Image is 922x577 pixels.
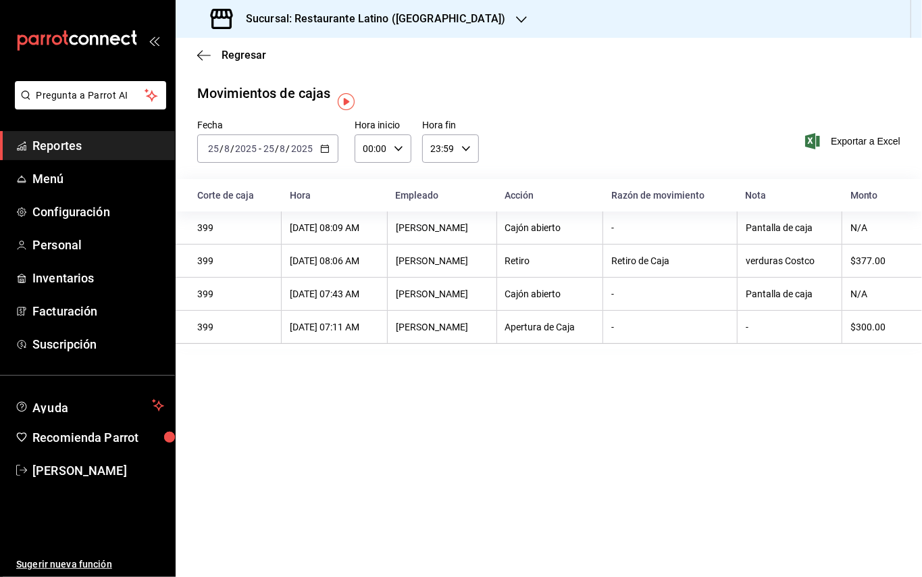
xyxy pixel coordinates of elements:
[387,179,496,211] th: Empleado
[355,121,411,130] label: Hora inicio
[505,222,595,233] div: Cajón abierto
[275,143,279,154] span: /
[286,143,290,154] span: /
[32,302,164,320] span: Facturación
[197,322,273,332] div: 399
[280,143,286,154] input: --
[235,11,505,27] h3: Sucursal: Restaurante Latino ([GEOGRAPHIC_DATA])
[32,397,147,413] span: Ayuda
[505,255,595,266] div: Retiro
[850,255,900,266] div: $377.00
[611,288,728,299] div: -
[850,322,900,332] div: $300.00
[197,49,266,61] button: Regresar
[850,288,900,299] div: N/A
[746,288,834,299] div: Pantalla de caja
[282,179,388,211] th: Hora
[197,255,273,266] div: 399
[505,322,595,332] div: Apertura de Caja
[207,143,220,154] input: --
[422,121,479,130] label: Hora fin
[290,288,379,299] div: [DATE] 07:43 AM
[737,179,842,211] th: Nota
[197,222,273,233] div: 399
[32,428,164,447] span: Recomienda Parrot
[230,143,234,154] span: /
[746,322,834,332] div: -
[396,255,488,266] div: [PERSON_NAME]
[603,179,737,211] th: Razón de movimiento
[222,49,266,61] span: Regresar
[611,322,728,332] div: -
[176,179,282,211] th: Corte de caja
[16,557,164,572] span: Sugerir nueva función
[290,322,379,332] div: [DATE] 07:11 AM
[505,288,595,299] div: Cajón abierto
[149,35,159,46] button: open_drawer_menu
[220,143,224,154] span: /
[197,288,273,299] div: 399
[197,121,338,130] label: Fecha
[850,222,900,233] div: N/A
[496,179,603,211] th: Acción
[263,143,275,154] input: --
[746,222,834,233] div: Pantalla de caja
[224,143,230,154] input: --
[32,170,164,188] span: Menú
[290,143,313,154] input: ----
[32,203,164,221] span: Configuración
[32,269,164,287] span: Inventarios
[15,81,166,109] button: Pregunta a Parrot AI
[396,322,488,332] div: [PERSON_NAME]
[36,89,145,103] span: Pregunta a Parrot AI
[290,255,379,266] div: [DATE] 08:06 AM
[842,179,922,211] th: Monto
[396,222,488,233] div: [PERSON_NAME]
[32,335,164,353] span: Suscripción
[259,143,261,154] span: -
[9,98,166,112] a: Pregunta a Parrot AI
[197,83,331,103] div: Movimientos de cajas
[32,136,164,155] span: Reportes
[338,93,355,110] img: Tooltip marker
[611,255,728,266] div: Retiro de Caja
[32,236,164,254] span: Personal
[746,255,834,266] div: verduras Costco
[808,133,900,149] button: Exportar a Excel
[32,461,164,480] span: [PERSON_NAME]
[290,222,379,233] div: [DATE] 08:09 AM
[611,222,728,233] div: -
[396,288,488,299] div: [PERSON_NAME]
[234,143,257,154] input: ----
